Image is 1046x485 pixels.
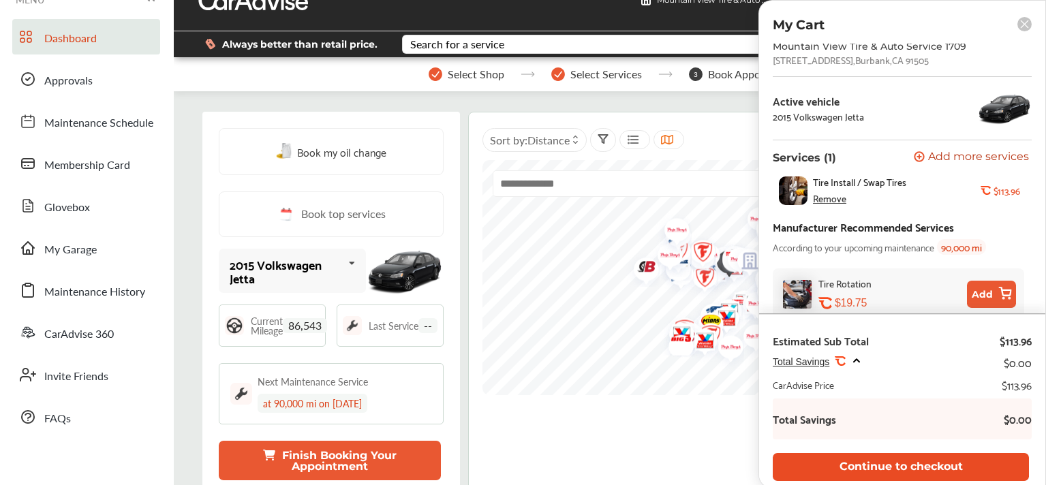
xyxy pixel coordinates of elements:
[44,157,130,174] span: Membership Card
[748,272,782,315] div: Map marker
[343,316,362,335] img: maintenance_logo
[753,258,787,301] div: Map marker
[44,283,145,301] span: Maintenance History
[991,412,1032,426] b: $0.00
[928,151,1029,164] span: Add more services
[12,399,160,435] a: FAQs
[647,236,681,279] div: Map marker
[12,146,160,181] a: Membership Card
[410,39,504,50] div: Search for a service
[647,236,683,279] img: logo-pepboys.png
[44,241,97,259] span: My Garage
[230,257,343,285] div: 2015 Volkswagen Jetta
[624,250,660,287] img: logo-bigbrand.png
[205,38,215,50] img: dollor_label_vector.a70140d1.svg
[746,264,780,303] div: Map marker
[708,328,744,371] img: logo-pepboys.png
[682,322,716,364] div: Map marker
[737,200,771,243] div: Map marker
[704,299,738,342] div: Map marker
[276,143,294,160] img: oil-change.e5047c97.svg
[297,142,386,161] span: Book my oil change
[735,285,769,328] div: Map marker
[258,394,367,413] div: at 90,000 mi on [DATE]
[283,318,327,333] span: 86,543
[222,40,378,49] span: Always better than retail price.
[658,72,673,77] img: stepper-arrow.e24c07c6.svg
[44,72,93,90] span: Approvals
[688,316,722,359] div: Map marker
[718,290,752,319] div: Map marker
[682,258,718,301] img: logo-firestone.png
[737,200,773,243] img: logo-pepboys.png
[746,209,780,246] div: Map marker
[727,242,763,285] img: empty_shop_logo.394c5474.svg
[746,209,782,246] img: logo-bigbrand.png
[688,316,724,359] img: logo-firestone.png
[654,211,688,254] div: Map marker
[733,285,767,328] div: Map marker
[429,67,442,81] img: stepper-checkmark.b5569197.svg
[659,315,693,358] div: Map marker
[707,292,741,335] div: Map marker
[773,378,834,392] div: CarAdvise Price
[667,315,701,358] div: Map marker
[12,61,160,97] a: Approvals
[685,236,719,279] div: Map marker
[688,305,722,341] div: Map marker
[369,321,418,330] span: Last Service
[690,296,724,337] div: Map marker
[773,334,869,347] div: Estimated Sub Total
[718,240,752,283] div: Map marker
[490,132,570,148] span: Sort by :
[733,285,769,328] img: logo-valvoline.png
[12,104,160,139] a: Maintenance Schedule
[658,255,692,295] div: Map marker
[937,239,986,255] span: 90,000 mi
[12,315,160,350] a: CarAdvise 360
[773,54,929,65] div: [STREET_ADDRESS] , Burbank , CA 91505
[12,19,160,54] a: Dashboard
[735,285,771,328] img: logo-pepboys.png
[914,151,1032,164] a: Add more services
[748,272,784,315] img: logo-pepboys.png
[1004,353,1032,371] div: $0.00
[727,242,761,285] div: Map marker
[366,241,444,300] img: mobile_9997_st0640_046.jpg
[745,260,779,300] div: Map marker
[570,68,642,80] span: Select Services
[680,233,716,276] img: logo-firestone.png
[658,328,694,356] img: BigOTires_Logo_2024_BigO_RGB_BrightRed.png
[448,68,504,80] span: Select Shop
[773,111,864,122] div: 2015 Volkswagen Jetta
[712,238,748,275] img: logo-bigbrand.png
[745,260,781,300] img: logo-goodyear.png
[733,317,769,360] img: logo-pepboys.png
[44,326,114,343] span: CarAdvise 360
[219,441,442,480] button: Finish Booking Your Appointment
[813,176,906,187] span: Tire Install / Swap Tires
[44,410,71,428] span: FAQs
[258,375,368,388] div: Next Maintenance Service
[682,258,716,301] div: Map marker
[219,191,444,237] a: Book top services
[712,238,746,275] div: Map marker
[654,211,690,254] img: logo-pepboys.png
[1000,334,1032,347] div: $113.96
[44,30,97,48] span: Dashboard
[44,114,153,132] span: Maintenance Schedule
[773,217,954,236] div: Manufacturer Recommended Services
[708,328,742,371] div: Map marker
[527,132,570,148] span: Distance
[707,292,743,335] img: logo-valvoline.png
[680,233,714,276] div: Map marker
[747,272,781,302] div: Map marker
[708,68,798,80] span: Book Appointment
[418,318,437,333] span: --
[746,259,782,302] img: logo-firestone.png
[663,320,697,357] div: Map marker
[251,316,283,335] span: Current Mileage
[718,290,754,319] img: logo-american-tire-depot.png
[783,280,812,309] img: tire-rotation-thumb.jpg
[718,240,754,283] img: logo-pepboys.png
